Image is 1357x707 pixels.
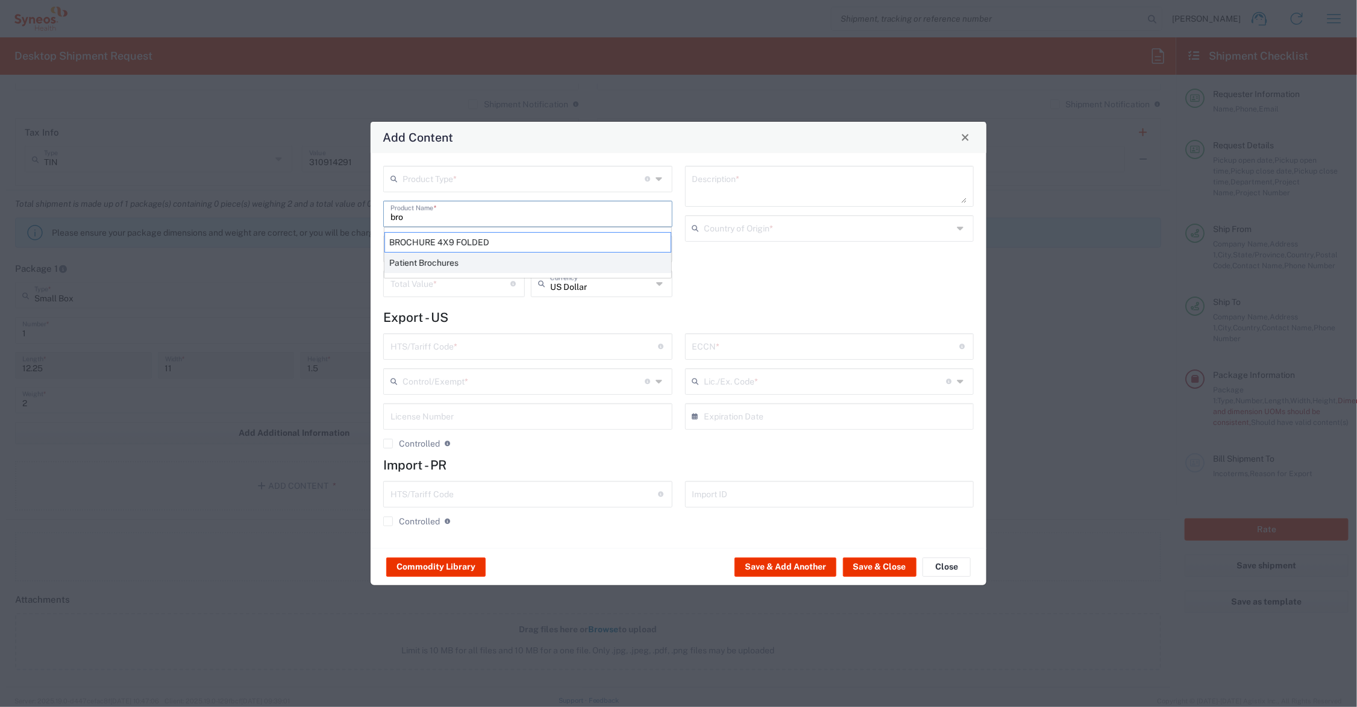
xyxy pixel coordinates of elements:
h4: Add Content [383,128,454,146]
label: Controlled [383,517,440,526]
div: Patient Brochures [384,253,671,273]
h4: Export - US [383,310,974,325]
button: Commodity Library [386,558,486,577]
button: Save & Add Another [735,558,836,577]
button: Close [957,129,974,146]
button: Save & Close [843,558,917,577]
button: Close [923,558,971,577]
label: Controlled [383,439,440,448]
h4: Import - PR [383,457,974,473]
div: BROCHURE 4X9 FOLDED [384,232,671,253]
